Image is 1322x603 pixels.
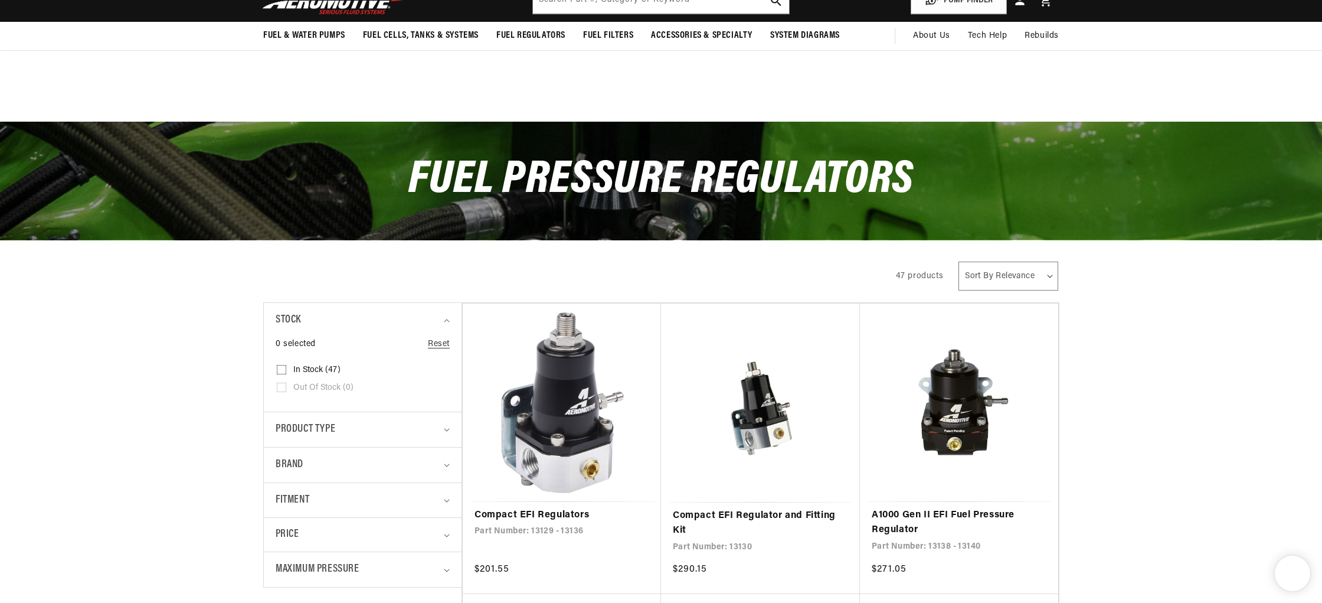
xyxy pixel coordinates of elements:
summary: Maximum Pressure (0 selected) [276,552,450,587]
span: Stock [276,312,301,329]
summary: Rebuilds [1016,22,1068,50]
span: In stock (47) [293,365,341,376]
summary: Fuel Filters [574,22,642,50]
a: Compact EFI Regulator and Fitting Kit [673,509,848,539]
a: About Us [904,22,959,50]
span: About Us [913,31,950,40]
span: Accessories & Specialty [651,30,752,42]
span: System Diagrams [770,30,840,42]
span: Fitment [276,492,309,509]
summary: Fuel & Water Pumps [254,22,354,50]
span: 47 products [896,272,944,281]
summary: System Diagrams [761,22,849,50]
span: Fuel & Water Pumps [263,30,345,42]
a: Reset [428,338,450,351]
summary: Fuel Cells, Tanks & Systems [354,22,487,50]
summary: Price [276,518,450,552]
a: A1000 Gen II EFI Fuel Pressure Regulator [872,508,1046,538]
span: Brand [276,457,303,474]
span: Price [276,527,299,543]
span: Tech Help [968,30,1007,43]
span: Fuel Filters [583,30,633,42]
span: 0 selected [276,338,316,351]
span: Out of stock (0) [293,383,354,393]
summary: Fitment (0 selected) [276,483,450,518]
a: Compact EFI Regulators [475,508,649,523]
summary: Brand (0 selected) [276,448,450,483]
summary: Stock (0 selected) [276,303,450,338]
summary: Product type (0 selected) [276,412,450,447]
span: Fuel Regulators [496,30,565,42]
span: Product type [276,421,335,438]
span: Fuel Pressure Regulators [408,157,914,204]
summary: Accessories & Specialty [642,22,761,50]
summary: Tech Help [959,22,1016,50]
span: Rebuilds [1025,30,1059,43]
span: Fuel Cells, Tanks & Systems [363,30,479,42]
summary: Fuel Regulators [487,22,574,50]
span: Maximum Pressure [276,561,359,578]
